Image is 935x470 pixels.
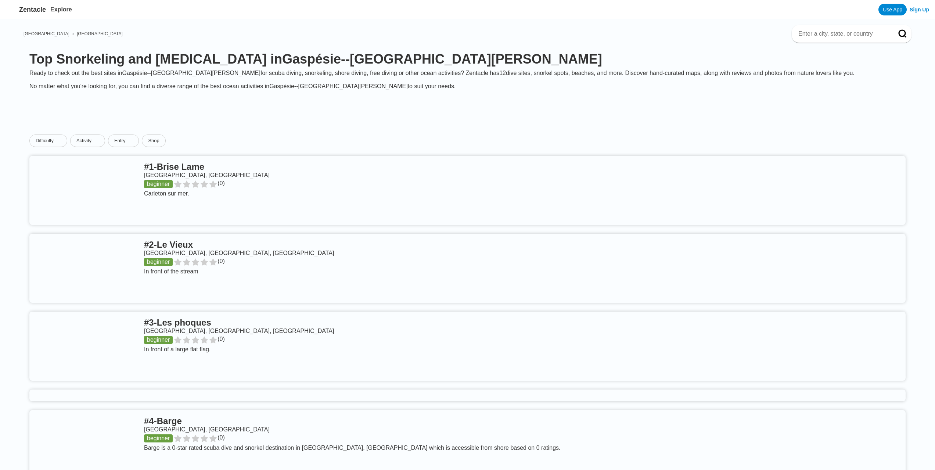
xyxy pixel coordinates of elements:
a: [GEOGRAPHIC_DATA] [77,31,123,36]
span: Difficulty [36,138,54,144]
span: › [72,31,74,36]
img: dropdown caret [127,138,133,144]
a: Use App [878,4,907,15]
span: Activity [76,138,91,144]
img: Zentacle logo [6,4,18,15]
input: Enter a city, state, or country [798,30,888,37]
button: Difficultydropdown caret [29,134,70,147]
button: Entrydropdown caret [108,134,142,147]
a: Zentacle logoZentacle [6,4,46,15]
a: Shop [142,134,165,147]
span: Zentacle [19,6,46,14]
a: Sign Up [910,7,929,12]
span: Entry [114,138,125,144]
a: Explore [50,6,72,12]
img: dropdown caret [93,138,99,144]
a: [GEOGRAPHIC_DATA] [24,31,69,36]
div: Ready to check out the best sites in Gaspésie--[GEOGRAPHIC_DATA][PERSON_NAME] for scuba diving, s... [24,70,911,90]
button: Activitydropdown caret [70,134,108,147]
img: dropdown caret [55,138,61,144]
h1: Top Snorkeling and [MEDICAL_DATA] in Gaspésie--[GEOGRAPHIC_DATA][PERSON_NAME] [29,51,906,67]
